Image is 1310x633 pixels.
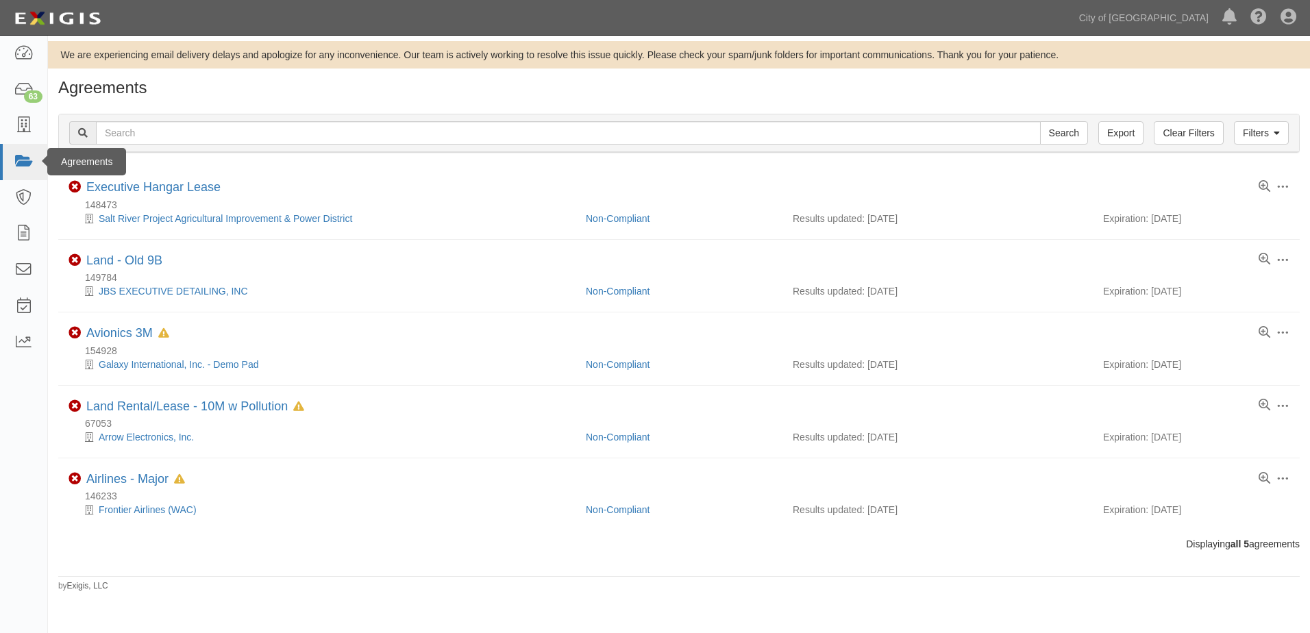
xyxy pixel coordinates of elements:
div: Airlines - Major [86,472,185,487]
a: Salt River Project Agricultural Improvement & Power District [99,213,352,224]
a: Non-Compliant [586,432,650,443]
a: JBS EXECUTIVE DETAILING, INC [99,286,248,297]
div: Land - Old 9B [86,253,162,269]
div: Galaxy International, Inc. - Demo Pad [69,358,576,371]
input: Search [96,121,1041,145]
i: Help Center - Complianz [1250,10,1267,26]
a: Frontier Airlines (WAC) [99,504,197,515]
div: Salt River Project Agricultural Improvement & Power District [69,212,576,225]
div: 154928 [69,344,1300,358]
h1: Agreements [58,79,1300,97]
a: Exigis, LLC [67,581,108,591]
div: Expiration: [DATE] [1103,430,1289,444]
a: View results summary [1259,181,1270,193]
div: We are experiencing email delivery delays and apologize for any inconvenience. Our team is active... [48,48,1310,62]
div: Land Rental/Lease - 10M w Pollution [86,399,304,414]
div: 67053 [69,417,1300,430]
div: Executive Hangar Lease [86,180,221,195]
i: Non-Compliant [69,473,81,485]
div: Expiration: [DATE] [1103,503,1289,517]
div: 148473 [69,198,1300,212]
div: Avionics 3M [86,326,169,341]
i: Non-Compliant [69,254,81,266]
a: View results summary [1259,399,1270,412]
a: Avionics 3M [86,326,153,340]
b: all 5 [1231,538,1249,549]
div: 63 [24,90,42,103]
div: Expiration: [DATE] [1103,212,1289,225]
div: Frontier Airlines (WAC) [69,503,576,517]
i: In Default since 07/24/2025 [158,329,169,338]
a: View results summary [1259,473,1270,485]
div: Results updated: [DATE] [793,358,1083,371]
div: Arrow Electronics, Inc. [69,430,576,444]
i: Non-Compliant [69,327,81,339]
a: Airlines - Major [86,472,169,486]
div: Agreements [47,148,126,175]
div: Results updated: [DATE] [793,212,1083,225]
a: View results summary [1259,253,1270,266]
a: Galaxy International, Inc. - Demo Pad [99,359,258,370]
a: Clear Filters [1154,121,1223,145]
i: Non-Compliant [69,400,81,412]
a: Non-Compliant [586,213,650,224]
a: Filters [1234,121,1289,145]
div: Results updated: [DATE] [793,503,1083,517]
a: Executive Hangar Lease [86,180,221,194]
div: JBS EXECUTIVE DETAILING, INC [69,284,576,298]
div: Expiration: [DATE] [1103,358,1289,371]
a: City of [GEOGRAPHIC_DATA] [1072,4,1215,32]
a: Land Rental/Lease - 10M w Pollution [86,399,288,413]
small: by [58,580,108,592]
a: Non-Compliant [586,504,650,515]
i: Non-Compliant [69,181,81,193]
div: Results updated: [DATE] [793,430,1083,444]
a: Arrow Electronics, Inc. [99,432,194,443]
div: Expiration: [DATE] [1103,284,1289,298]
a: Non-Compliant [586,286,650,297]
i: In Default since 08/05/2025 [174,475,185,484]
div: Displaying agreements [48,537,1310,551]
a: View results summary [1259,327,1270,339]
i: In Default since 07/17/2025 [293,402,304,412]
div: Results updated: [DATE] [793,284,1083,298]
a: Export [1098,121,1144,145]
img: logo-5460c22ac91f19d4615b14bd174203de0afe785f0fc80cf4dbbc73dc1793850b.png [10,6,105,31]
a: Non-Compliant [586,359,650,370]
div: 146233 [69,489,1300,503]
a: Land - Old 9B [86,253,162,267]
div: 149784 [69,271,1300,284]
input: Search [1040,121,1088,145]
